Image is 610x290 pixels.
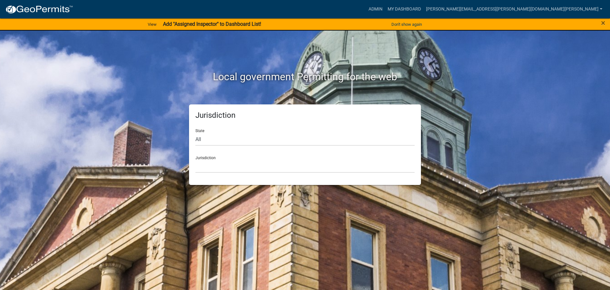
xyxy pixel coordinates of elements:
strong: Add "Assigned Inspector" to Dashboard List! [163,21,261,27]
span: × [601,18,605,27]
a: My Dashboard [385,3,424,15]
button: Close [601,19,605,27]
h5: Jurisdiction [195,111,415,120]
a: Admin [366,3,385,15]
h2: Local government Permitting for the web [129,71,481,83]
a: [PERSON_NAME][EMAIL_ADDRESS][PERSON_NAME][DOMAIN_NAME][PERSON_NAME] [424,3,605,15]
button: Don't show again [389,19,424,30]
a: View [145,19,159,30]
